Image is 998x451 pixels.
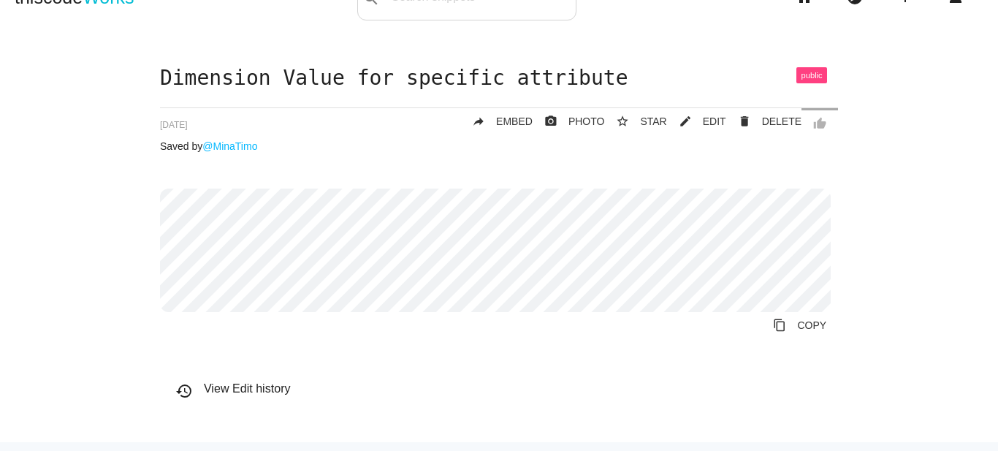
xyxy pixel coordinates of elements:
[667,108,726,134] a: mode_editEDIT
[738,108,751,134] i: delete
[202,140,257,152] a: @MinaTimo
[460,108,533,134] a: replyEMBED
[160,140,838,152] p: Saved by
[640,115,666,127] span: STAR
[726,108,801,134] a: Delete Post
[703,115,726,127] span: EDIT
[175,382,193,400] i: history
[616,108,629,134] i: star_border
[160,67,838,90] h1: Dimension Value for specific attribute
[472,108,485,134] i: reply
[679,108,692,134] i: mode_edit
[160,120,188,130] span: [DATE]
[533,108,605,134] a: photo_cameraPHOTO
[773,312,786,338] i: content_copy
[544,108,557,134] i: photo_camera
[496,115,533,127] span: EMBED
[761,312,838,338] a: Copy to Clipboard
[568,115,605,127] span: PHOTO
[175,382,838,395] h6: View Edit history
[762,115,801,127] span: DELETE
[604,108,666,134] button: star_borderSTAR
